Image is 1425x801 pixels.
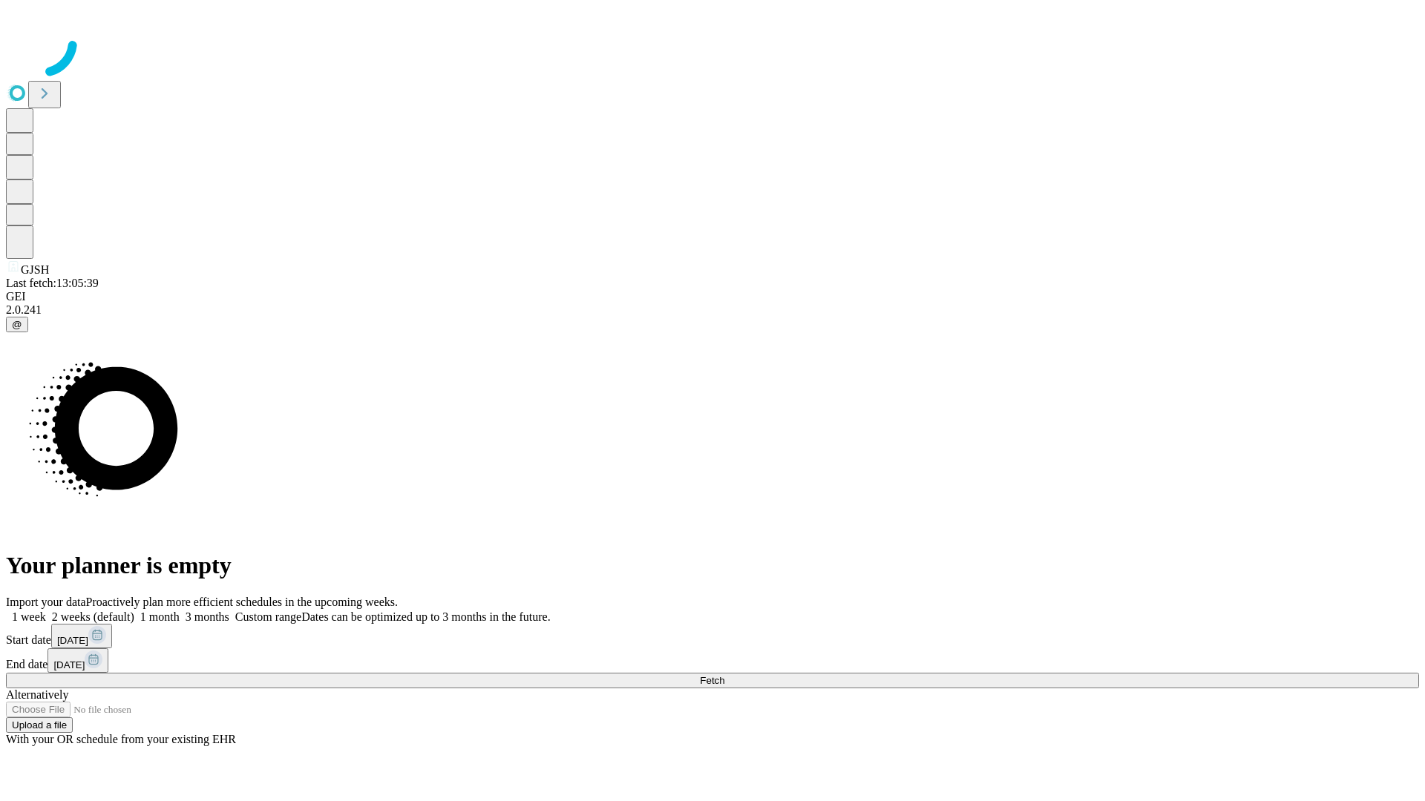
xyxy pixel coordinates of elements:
[6,596,86,608] span: Import your data
[51,624,112,648] button: [DATE]
[57,635,88,646] span: [DATE]
[47,648,108,673] button: [DATE]
[12,610,46,623] span: 1 week
[12,319,22,330] span: @
[235,610,301,623] span: Custom range
[86,596,398,608] span: Proactively plan more efficient schedules in the upcoming weeks.
[6,648,1419,673] div: End date
[6,624,1419,648] div: Start date
[6,290,1419,303] div: GEI
[301,610,550,623] span: Dates can be optimized up to 3 months in the future.
[6,552,1419,579] h1: Your planner is empty
[6,733,236,745] span: With your OR schedule from your existing EHR
[6,303,1419,317] div: 2.0.241
[52,610,134,623] span: 2 weeks (default)
[140,610,180,623] span: 1 month
[6,717,73,733] button: Upload a file
[186,610,229,623] span: 3 months
[6,673,1419,688] button: Fetch
[700,675,724,686] span: Fetch
[6,277,99,289] span: Last fetch: 13:05:39
[6,688,68,701] span: Alternatively
[6,317,28,332] button: @
[21,263,49,276] span: GJSH
[53,659,85,670] span: [DATE]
